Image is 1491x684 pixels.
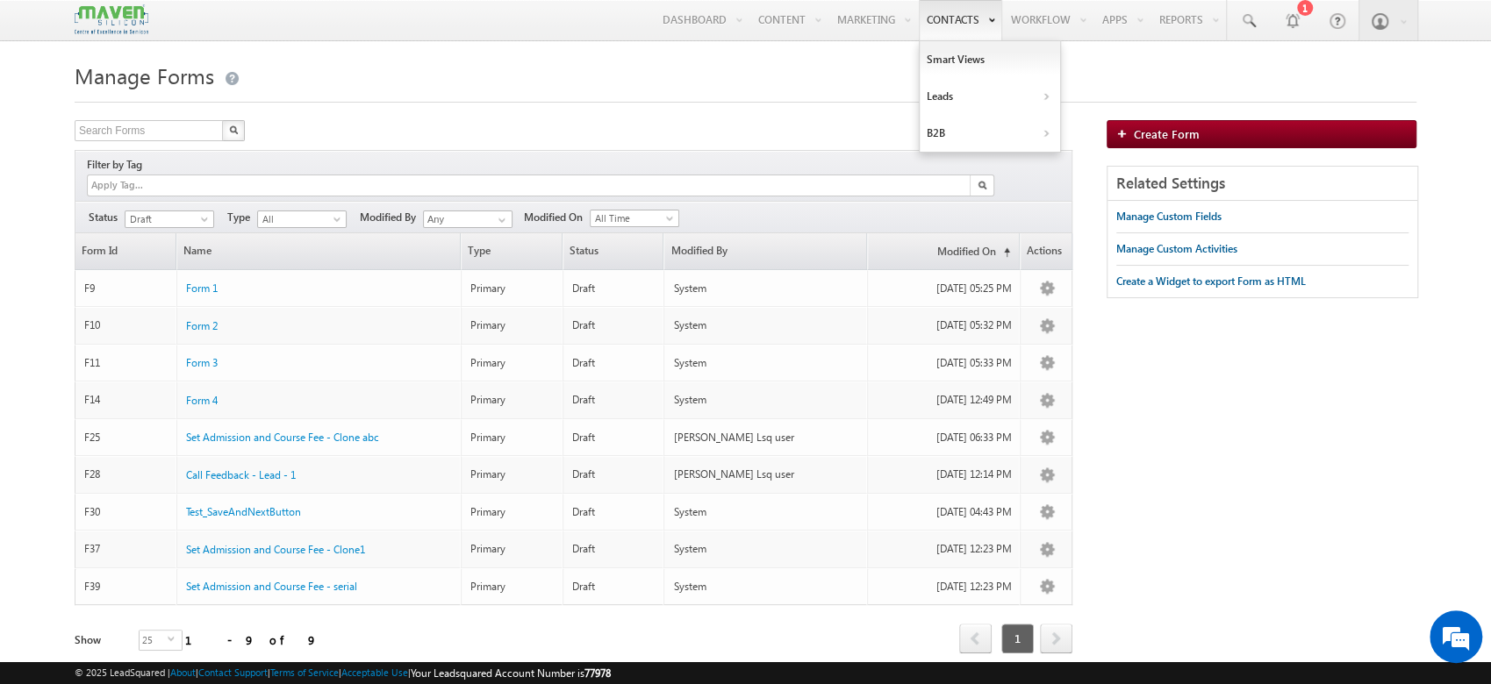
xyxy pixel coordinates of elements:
span: Modified By [360,210,423,225]
div: F37 [84,541,168,557]
div: Primary [470,317,555,333]
div: F30 [84,504,168,520]
a: All Time [590,210,679,227]
div: Minimize live chat window [288,9,330,51]
span: Form 2 [186,319,218,332]
textarea: Type your message and hit 'Enter' [23,162,320,525]
div: Filter by Tag [87,155,148,175]
span: Form 4 [186,394,218,407]
span: 77978 [584,666,611,680]
a: About [170,666,196,678]
a: Name [177,233,460,269]
a: Modified By [664,233,866,269]
a: Test_SaveAndNextButton [186,504,301,520]
div: [DATE] 04:43 PM [877,504,1012,520]
div: System [673,541,859,557]
div: [DATE] 06:33 PM [877,430,1012,445]
span: select [168,635,182,643]
img: add_icon.png [1116,128,1134,139]
span: Actions [1021,233,1072,269]
div: Primary [470,355,555,371]
div: Draft [572,467,656,482]
input: Apply Tag... [90,178,194,193]
a: Form 4 [186,393,218,409]
span: Status [563,233,663,269]
span: Create Form [1134,126,1200,141]
div: F25 [84,430,168,445]
span: Modified On [524,210,590,225]
span: © 2025 LeadSquared | | | | | [75,665,611,681]
a: Form Id [75,233,176,269]
img: Search [229,125,238,134]
div: System [673,504,859,520]
div: F14 [84,392,168,408]
span: Status [89,210,125,225]
span: Form 3 [186,356,218,369]
span: (sorted ascending) [996,246,1010,260]
a: Modified On(sorted ascending) [868,233,1019,269]
div: Draft [572,541,656,557]
img: Search [978,181,986,189]
span: next [1040,623,1072,653]
a: Call Feedback - Lead - 1 [186,467,296,483]
a: Acceptable Use [341,666,408,678]
div: Primary [470,467,555,482]
div: Primary [470,392,555,408]
div: F11 [84,355,168,371]
span: 25 [140,631,168,650]
img: Custom Logo [75,4,148,35]
span: Type [462,233,562,269]
a: Contact Support [198,666,268,678]
div: System [673,392,859,408]
span: Set Admission and Course Fee - Clone abc [186,431,379,444]
a: Terms of Service [270,666,339,678]
a: B2B [920,115,1060,152]
div: Draft [572,355,656,371]
a: Set Admission and Course Fee - serial [186,579,357,595]
a: Form 2 [186,318,218,334]
div: Related Settings [1107,167,1417,201]
div: System [673,317,859,333]
span: Form 1 [186,281,218,295]
a: Draft [125,210,214,228]
div: Primary [470,579,555,595]
em: Start Chat [239,540,319,564]
span: Set Admission and Course Fee - serial [186,580,357,593]
div: Show [75,632,125,648]
div: Draft [572,392,656,408]
div: Primary [470,504,555,520]
div: Draft [572,504,656,520]
div: System [673,281,859,296]
a: Manage Custom Fields [1116,201,1222,232]
span: 1 [1001,623,1034,653]
a: Set Admission and Course Fee - Clone1 [186,542,365,558]
a: Form 1 [186,281,218,296]
div: F39 [84,579,168,595]
div: Draft [572,579,656,595]
a: next [1040,625,1072,653]
div: Manage Custom Activities [1116,241,1237,257]
div: [DATE] 05:25 PM [877,281,1012,296]
div: Chat with us now [91,92,295,115]
div: [DATE] 12:49 PM [877,392,1012,408]
div: Create a Widget to export Form as HTML [1116,274,1306,289]
a: Form 3 [186,355,218,371]
img: d_60004797649_company_0_60004797649 [30,92,74,115]
span: Set Admission and Course Fee - Clone1 [186,543,365,556]
input: Type to Search [423,210,513,228]
div: [DATE] 12:14 PM [877,467,1012,482]
div: 1 - 9 of 9 [185,630,318,650]
div: Manage Custom Fields [1116,209,1222,224]
div: [DATE] 05:33 PM [877,355,1012,371]
a: Smart Views [920,41,1060,78]
div: [PERSON_NAME] Lsq user [673,430,859,445]
div: [PERSON_NAME] Lsq user [673,467,859,482]
a: Set Admission and Course Fee - Clone abc [186,430,379,445]
div: Draft [572,281,656,296]
span: Your Leadsquared Account Number is [411,666,611,680]
span: Call Feedback - Lead - 1 [186,468,296,481]
span: Test_SaveAndNextButton [186,505,301,518]
a: Show All Items [489,211,511,229]
a: Manage Custom Activities [1116,233,1237,265]
div: F10 [84,317,168,333]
